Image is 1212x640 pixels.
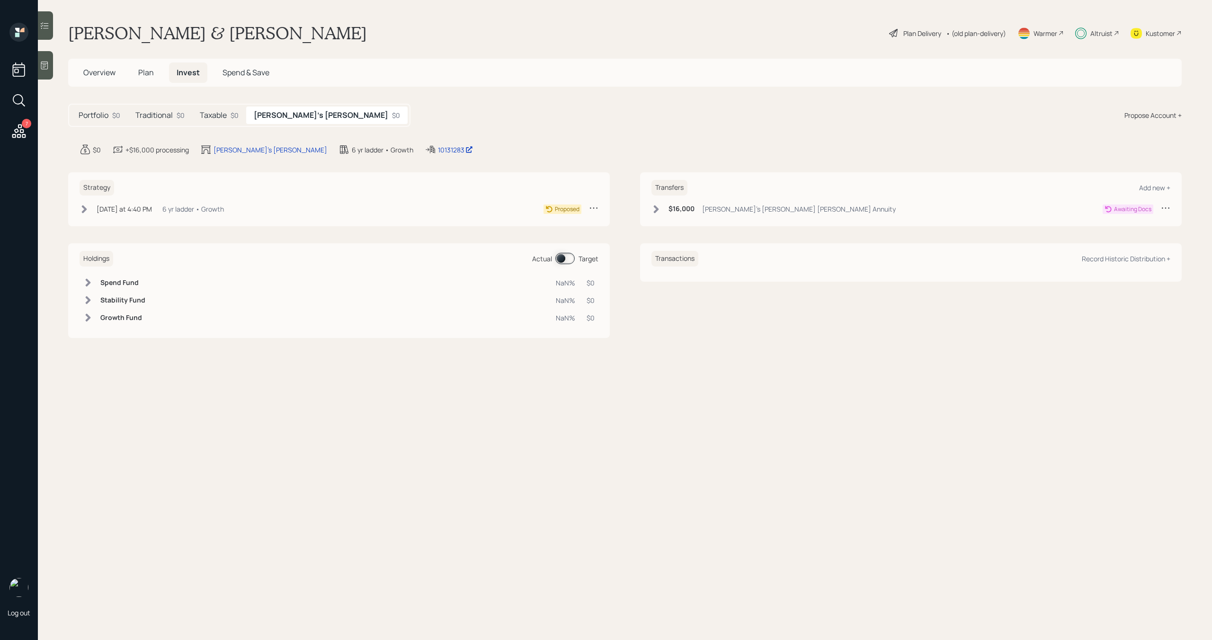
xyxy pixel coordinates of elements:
[579,254,598,264] div: Target
[556,313,575,323] div: NaN%
[1114,205,1151,213] div: Awaiting Docs
[68,23,367,44] h1: [PERSON_NAME] & [PERSON_NAME]
[1034,28,1057,38] div: Warmer
[9,578,28,597] img: michael-russo-headshot.png
[80,180,114,196] h6: Strategy
[587,278,595,288] div: $0
[651,180,687,196] h6: Transfers
[668,205,695,213] h6: $16,000
[83,67,116,78] span: Overview
[125,145,189,155] div: +$16,000 processing
[556,295,575,305] div: NaN%
[946,28,1006,38] div: • (old plan-delivery)
[22,119,31,128] div: 7
[8,608,30,617] div: Log out
[162,204,224,214] div: 6 yr ladder • Growth
[177,67,200,78] span: Invest
[903,28,941,38] div: Plan Delivery
[1082,254,1170,263] div: Record Historic Distribution +
[100,279,145,287] h6: Spend Fund
[438,145,473,155] div: 10131283
[135,111,173,120] h5: Traditional
[254,111,388,120] h5: [PERSON_NAME]'s [PERSON_NAME]
[97,204,152,214] div: [DATE] at 4:40 PM
[177,110,185,120] div: $0
[138,67,154,78] span: Plan
[555,205,579,213] div: Proposed
[1090,28,1113,38] div: Altruist
[651,251,698,267] h6: Transactions
[587,295,595,305] div: $0
[100,296,145,304] h6: Stability Fund
[587,313,595,323] div: $0
[702,204,896,214] div: [PERSON_NAME]'s [PERSON_NAME] [PERSON_NAME] Annuity
[352,145,413,155] div: 6 yr ladder • Growth
[80,251,113,267] h6: Holdings
[532,254,552,264] div: Actual
[392,110,400,120] div: $0
[1146,28,1175,38] div: Kustomer
[556,278,575,288] div: NaN%
[100,314,145,322] h6: Growth Fund
[79,111,108,120] h5: Portfolio
[1124,110,1182,120] div: Propose Account +
[214,145,327,155] div: [PERSON_NAME]'s [PERSON_NAME]
[223,67,269,78] span: Spend & Save
[112,110,120,120] div: $0
[200,111,227,120] h5: Taxable
[231,110,239,120] div: $0
[93,145,101,155] div: $0
[1139,183,1170,192] div: Add new +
